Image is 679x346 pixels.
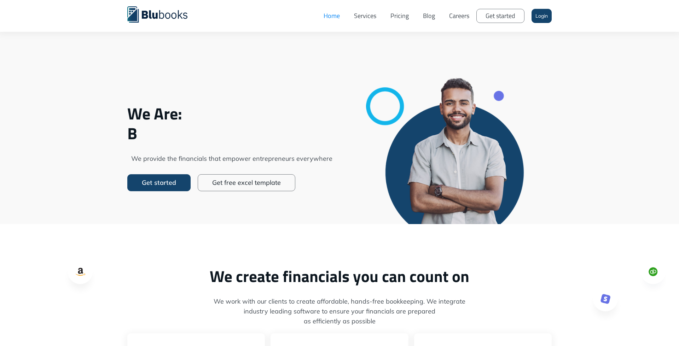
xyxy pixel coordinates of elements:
h2: We create financials you can count on [127,266,552,286]
span: B [127,123,336,143]
span: We Are: [127,104,336,123]
a: Get started [476,9,524,23]
a: Services [347,5,383,27]
a: home [127,5,198,23]
span: We provide the financials that empower entrepreneurs everywhere [127,154,336,164]
span: industry leading software to ensure your financials are prepared [127,306,552,316]
a: Get free excel template [198,174,295,191]
a: Careers [442,5,476,27]
a: Get started [127,174,191,191]
span: as efficiently as possible [127,316,552,326]
a: Pricing [383,5,416,27]
a: Login [532,9,552,23]
span: We work with our clients to create affordable, hands-free bookkeeping. We integrate [127,297,552,306]
a: Blog [416,5,442,27]
a: Home [317,5,347,27]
